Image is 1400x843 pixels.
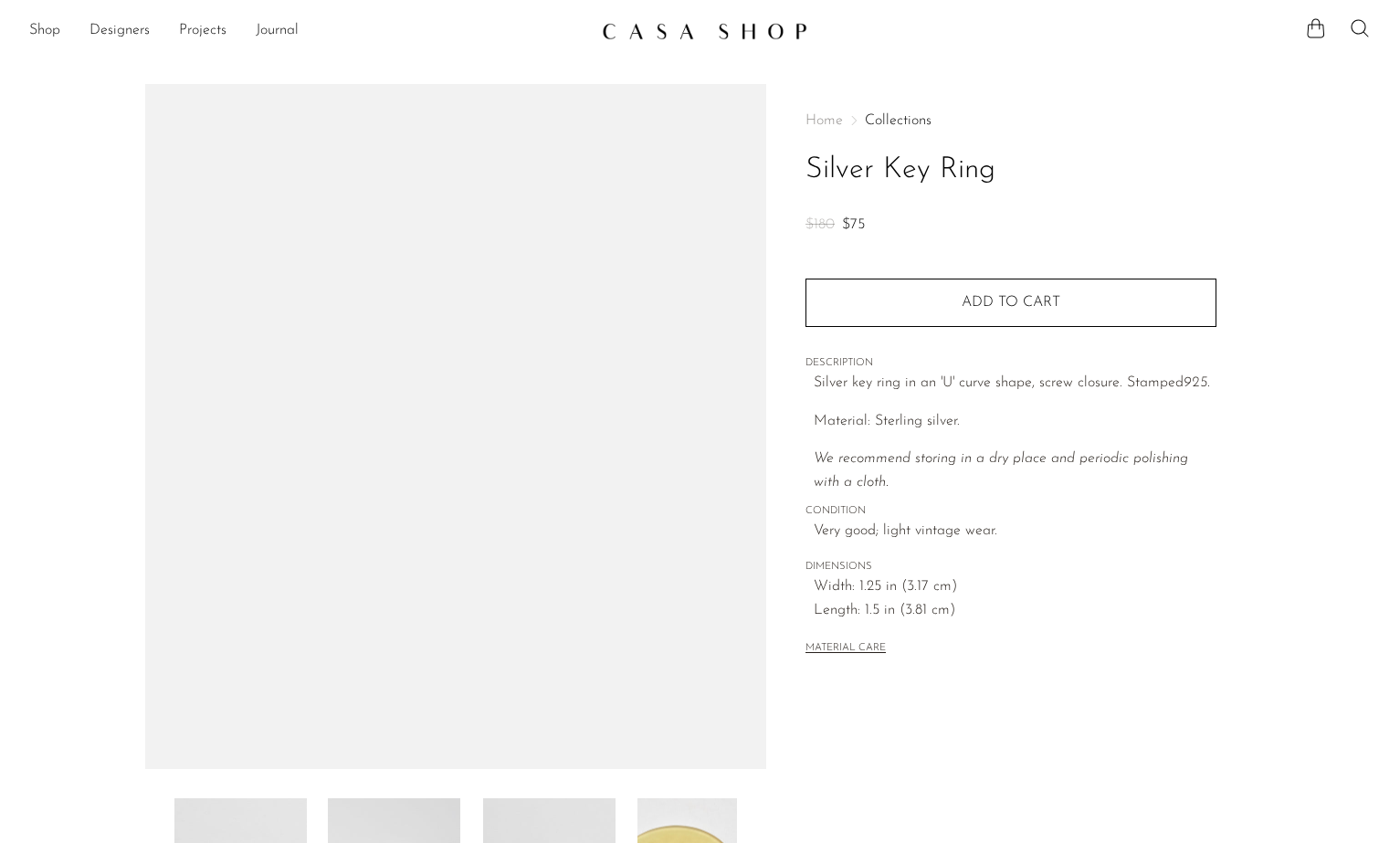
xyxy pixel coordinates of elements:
span: Width: 1.25 in (3.17 cm) [814,575,1216,599]
a: Collections [865,113,932,128]
span: Very good; light vintage wear. [814,520,1216,543]
span: DIMENSIONS [805,559,1216,575]
button: MATERIAL CARE [805,642,886,656]
em: 925 [1184,375,1207,390]
a: Shop [29,19,60,43]
em: . [1207,375,1210,390]
span: Silver key ring in an 'U' curve shape, screw closure. Stamped [814,375,1184,390]
a: Projects [179,19,226,43]
span: Home [805,113,843,128]
a: Journal [256,19,299,43]
span: Length: 1.5 in (3.81 cm) [814,599,1216,623]
h1: Silver Key Ring [805,147,1216,194]
span: $180 [805,217,835,232]
nav: Breadcrumbs [805,113,1216,128]
span: DESCRIPTION [805,355,1216,372]
span: Add to cart [962,295,1060,310]
span: $75 [842,217,865,232]
i: We recommend storing in a dry place and periodic polishing with a cloth. [814,451,1188,490]
p: Material: Sterling silver. [814,410,1216,434]
span: CONDITION [805,503,1216,520]
button: Add to cart [805,279,1216,326]
nav: Desktop navigation [29,16,587,47]
ul: NEW HEADER MENU [29,16,587,47]
a: Designers [89,19,150,43]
